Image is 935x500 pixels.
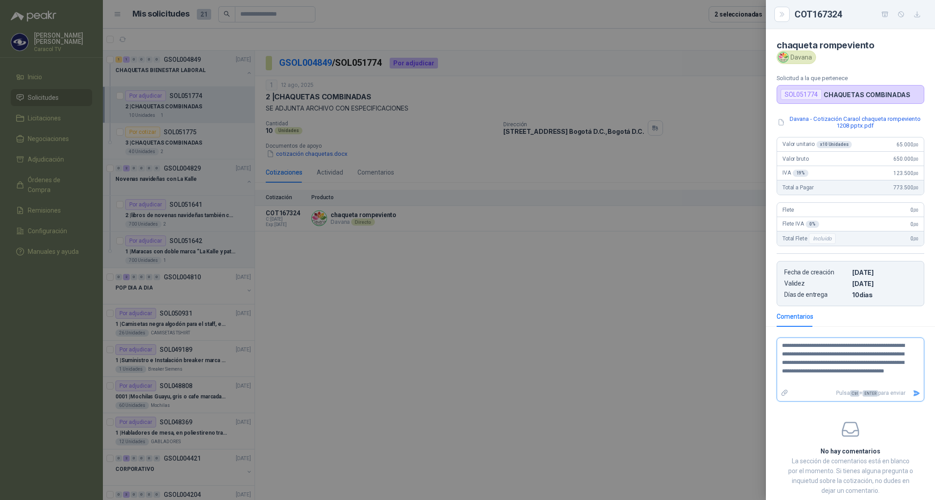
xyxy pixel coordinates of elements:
[777,115,924,130] button: Davana - Cotización Caraol chaqueta rompeviento 1208 pptx.pdf
[782,221,819,228] span: Flete IVA
[909,385,924,401] button: Enviar
[777,75,924,81] p: Solicitud a la que pertenece
[913,171,918,176] span: ,00
[816,141,852,148] div: x 10 Unidades
[787,446,914,456] h2: No hay comentarios
[824,91,910,98] p: CHAQUETAS COMBINADAS
[893,184,918,191] span: 773.500
[784,291,849,299] p: Días de entrega
[782,184,814,191] span: Total a Pagar
[893,170,918,176] span: 123.500
[913,157,918,162] span: ,00
[913,185,918,190] span: ,00
[792,385,909,401] p: Pulsa + para enviar
[809,233,836,244] div: Incluido
[777,9,787,20] button: Close
[777,51,816,64] div: Davana
[863,390,878,397] span: ENTER
[782,141,852,148] span: Valor unitario
[782,156,808,162] span: Valor bruto
[852,269,917,276] p: [DATE]
[910,207,918,213] span: 0
[795,7,924,21] div: COT167324
[784,280,849,287] p: Validez
[852,280,917,287] p: [DATE]
[913,142,918,147] span: ,00
[777,40,924,51] h4: chaqueta rompeviento
[850,390,859,397] span: Ctrl
[782,207,794,213] span: Flete
[782,170,808,177] span: IVA
[897,141,918,148] span: 65.000
[782,233,837,244] span: Total Flete
[913,208,918,213] span: ,00
[778,52,788,62] img: Company Logo
[913,236,918,241] span: ,00
[893,156,918,162] span: 650.000
[784,269,849,276] p: Fecha de creación
[787,456,914,496] p: La sección de comentarios está en blanco por el momento. Si tienes alguna pregunta o inquietud so...
[852,291,917,299] p: 10 dias
[781,89,822,100] div: SOL051774
[777,312,813,321] div: Comentarios
[910,221,918,227] span: 0
[913,222,918,227] span: ,00
[793,170,809,177] div: 19 %
[910,235,918,242] span: 0
[806,221,819,228] div: 0 %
